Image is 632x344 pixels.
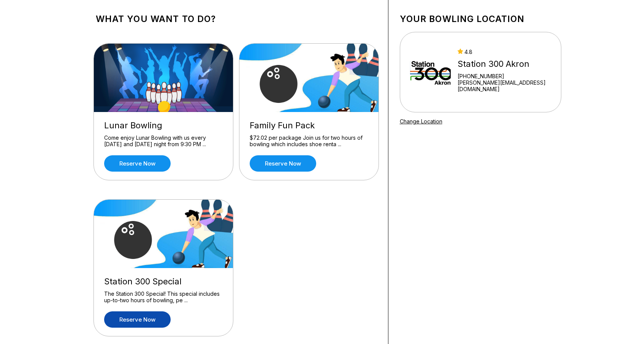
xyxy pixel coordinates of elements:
img: Lunar Bowling [94,44,234,112]
div: Lunar Bowling [104,120,223,131]
div: Station 300 Akron [458,59,551,69]
img: Family Fun Pack [239,44,379,112]
a: Change Location [400,118,442,125]
h1: Your bowling location [400,14,561,24]
div: Family Fun Pack [250,120,368,131]
div: [PHONE_NUMBER] [458,73,551,79]
div: 4.8 [458,49,551,55]
img: Station 300 Special [94,200,234,268]
a: [PERSON_NAME][EMAIL_ADDRESS][DOMAIN_NAME] [458,79,551,92]
a: Reserve now [104,155,171,172]
h1: What you want to do? [96,14,377,24]
div: The Station 300 Special! This special includes up-to-two hours of bowling, pe ... [104,290,223,304]
img: Station 300 Akron [410,44,451,101]
a: Reserve now [104,311,171,328]
a: Reserve now [250,155,316,172]
div: Come enjoy Lunar Bowling with us every [DATE] and [DATE] night from 9:30 PM ... [104,134,223,148]
div: $72.02 per package Join us for two hours of bowling which includes shoe renta ... [250,134,368,148]
div: Station 300 Special [104,276,223,287]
